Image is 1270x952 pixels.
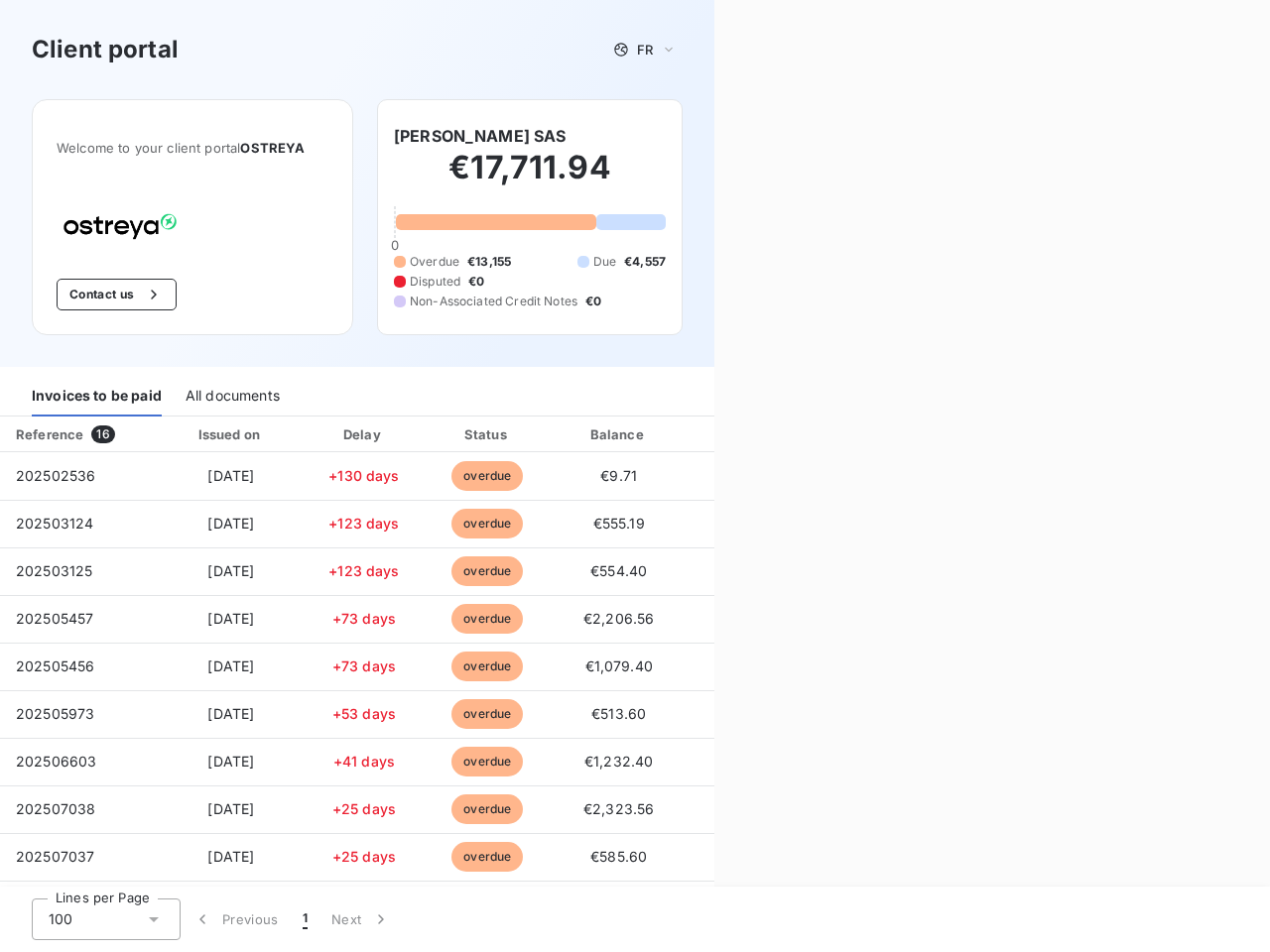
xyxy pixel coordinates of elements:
span: Overdue [410,253,459,271]
span: 16 [91,425,114,443]
span: €554.40 [590,562,647,579]
span: +41 days [333,753,395,770]
button: 1 [291,898,319,940]
span: €9.71 [600,467,637,484]
span: 1 [303,909,308,929]
span: [DATE] [207,753,254,770]
span: 202507038 [16,800,95,817]
span: [DATE] [207,657,254,674]
span: €1,232.40 [584,753,653,770]
span: €1,079.40 [585,657,653,674]
span: +130 days [328,467,399,484]
span: 202503125 [16,562,92,579]
span: [DATE] [207,610,254,627]
span: 202507037 [16,848,94,865]
span: €2,206.56 [583,610,654,627]
span: 202502536 [16,467,95,484]
span: [DATE] [207,562,254,579]
span: 0 [391,237,399,253]
div: Balance [555,424,684,444]
span: overdue [451,509,523,538]
span: FR [637,42,653,58]
h3: Client portal [32,32,179,67]
span: overdue [451,461,523,491]
span: OSTREYA [240,140,305,156]
div: Delay [308,424,421,444]
span: 202505457 [16,610,93,627]
button: Contact us [57,279,177,310]
span: Welcome to your client portal [57,140,328,156]
span: +25 days [332,800,396,817]
span: +123 days [328,515,399,532]
span: €2,323.56 [583,800,654,817]
span: [DATE] [207,467,254,484]
span: €555.19 [593,515,645,532]
span: 100 [49,909,72,929]
span: Disputed [410,273,460,291]
span: +123 days [328,562,399,579]
div: PDF [692,424,792,444]
span: 202503124 [16,515,93,532]
span: €0 [468,273,484,291]
span: +25 days [332,848,396,865]
span: +53 days [332,705,396,722]
div: Issued on [163,424,300,444]
button: Next [319,898,403,940]
div: Reference [16,426,83,442]
span: overdue [451,842,523,872]
h6: [PERSON_NAME] SAS [394,124,567,148]
span: 202506603 [16,753,96,770]
span: Due [593,253,616,271]
div: Status [429,424,547,444]
span: €513.60 [591,705,646,722]
span: +73 days [332,610,396,627]
span: 202505973 [16,705,94,722]
h2: €17,711.94 [394,148,666,207]
span: overdue [451,699,523,729]
span: overdue [451,556,523,586]
span: overdue [451,747,523,776]
span: [DATE] [207,705,254,722]
span: [DATE] [207,515,254,532]
span: overdue [451,794,523,824]
div: All documents [186,375,280,416]
span: [DATE] [207,848,254,865]
span: €0 [585,293,601,310]
span: overdue [451,652,523,681]
span: overdue [451,604,523,634]
span: +73 days [332,657,396,674]
span: €4,557 [624,253,666,271]
img: Company logo [57,206,184,247]
span: [DATE] [207,800,254,817]
div: Invoices to be paid [32,375,162,416]
span: Non-Associated Credit Notes [410,293,577,310]
span: €585.60 [590,848,647,865]
span: €13,155 [467,253,511,271]
span: 202505456 [16,657,94,674]
button: Previous [181,898,291,940]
